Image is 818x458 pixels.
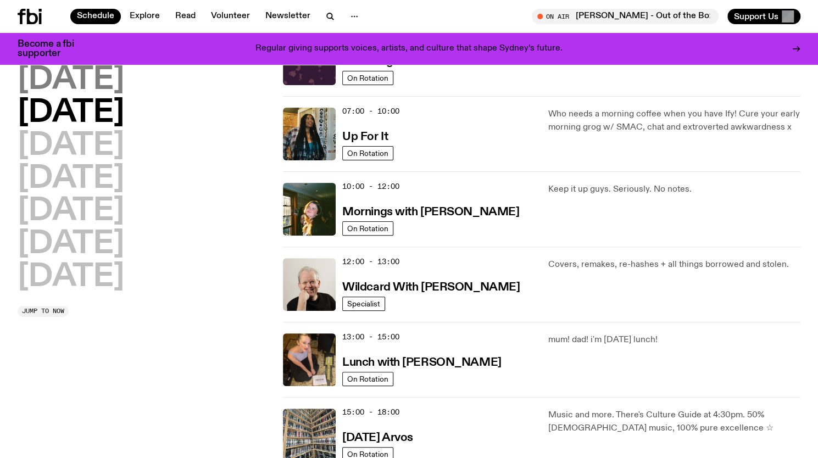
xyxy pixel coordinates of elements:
button: [DATE] [18,164,124,194]
a: Specialist [342,297,385,311]
span: Specialist [347,300,380,308]
a: Explore [123,9,166,24]
img: Freya smiles coyly as she poses for the image. [283,183,336,236]
a: Newsletter [259,9,317,24]
img: Ify - a Brown Skin girl with black braided twists, looking up to the side with her tongue stickin... [283,108,336,160]
p: Covers, remakes, re-hashes + all things borrowed and stolen. [548,258,800,271]
span: On Rotation [347,74,388,82]
h3: Mornings with [PERSON_NAME] [342,206,519,218]
p: Regular giving supports voices, artists, and culture that shape Sydney’s future. [255,44,563,54]
span: Support Us [734,12,778,21]
span: 10:00 - 12:00 [342,181,399,192]
img: SLC lunch cover [283,333,336,386]
a: Wildcard With [PERSON_NAME] [342,280,520,293]
button: [DATE] [18,65,124,96]
span: On Rotation [347,375,388,383]
img: Stuart is smiling charmingly, wearing a black t-shirt against a stark white background. [283,258,336,311]
button: [DATE] [18,196,124,227]
a: On Rotation [342,146,393,160]
a: Lunch with [PERSON_NAME] [342,355,501,368]
a: On Rotation [342,372,393,386]
span: 07:00 - 10:00 [342,106,399,116]
button: Support Us [727,9,800,24]
h3: Become a fbi supporter [18,40,88,58]
span: 13:00 - 15:00 [342,332,399,342]
button: [DATE] [18,98,124,129]
a: Mornings with [PERSON_NAME] [342,204,519,218]
span: On Rotation [347,225,388,233]
span: 15:00 - 18:00 [342,407,399,417]
p: Keep it up guys. Seriously. No notes. [548,183,800,196]
a: On Rotation [342,71,393,85]
span: Jump to now [22,308,64,314]
button: [DATE] [18,229,124,260]
h3: Lunch with [PERSON_NAME] [342,357,501,368]
h3: Wildcard With [PERSON_NAME] [342,282,520,293]
a: Schedule [70,9,121,24]
p: Who needs a morning coffee when you have Ify! Cure your early morning grog w/ SMAC, chat and extr... [548,108,800,134]
button: Jump to now [18,306,69,317]
a: [DATE] Arvos [342,430,413,444]
button: [DATE] [18,262,124,293]
p: Music and more. There's Culture Guide at 4:30pm. 50% [DEMOGRAPHIC_DATA] music, 100% pure excellen... [548,409,800,435]
h3: [DATE] Arvos [342,432,413,444]
a: Volunteer [204,9,257,24]
h3: Up For It [342,131,388,143]
a: Read [169,9,202,24]
a: On Rotation [342,221,393,236]
span: On Rotation [347,149,388,158]
span: 12:00 - 13:00 [342,256,399,267]
button: [DATE] [18,131,124,161]
p: mum! dad! i'm [DATE] lunch! [548,333,800,347]
a: Up For It [342,129,388,143]
button: On Air[PERSON_NAME] - Out of the Box [532,9,719,24]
